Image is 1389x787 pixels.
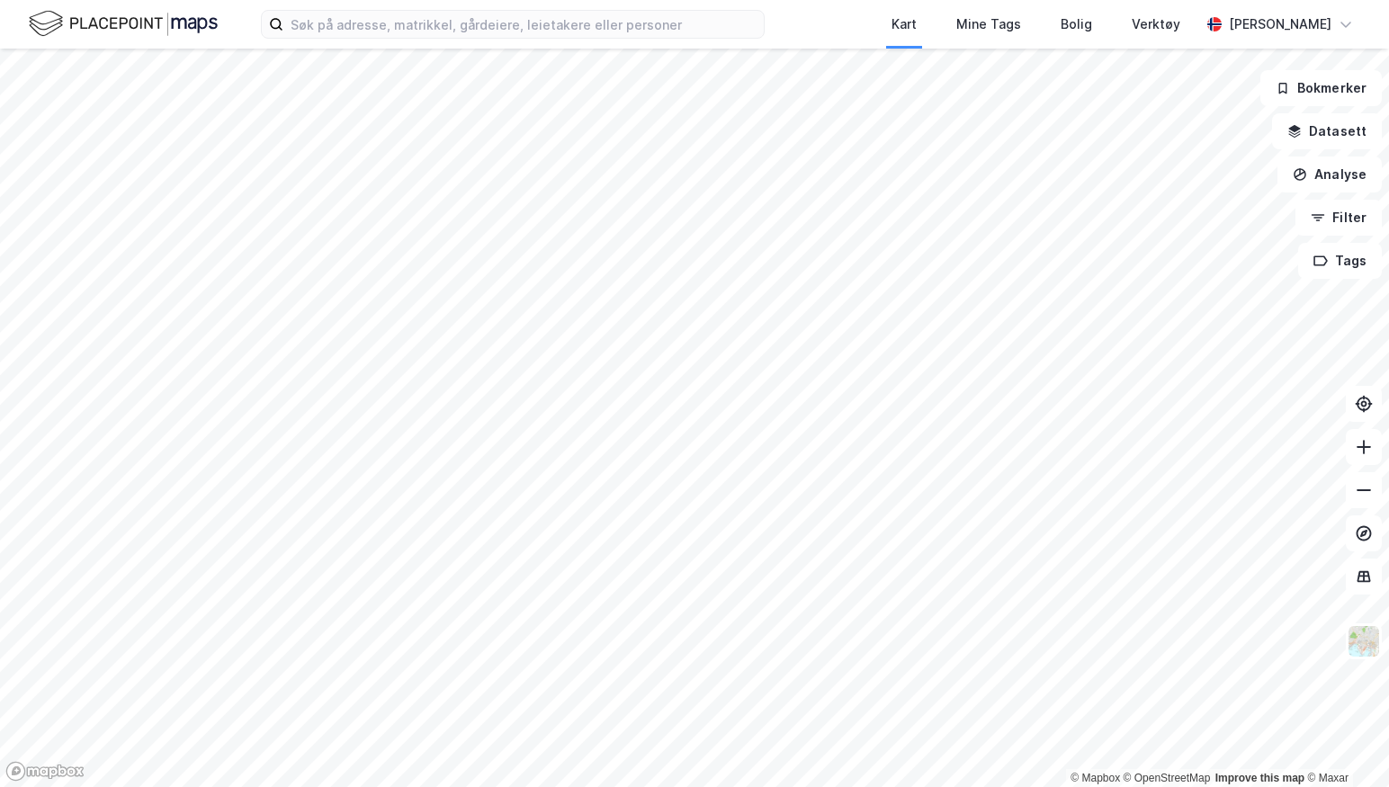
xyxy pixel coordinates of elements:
iframe: Chat Widget [1299,701,1389,787]
button: Filter [1295,200,1382,236]
a: Improve this map [1215,772,1304,784]
div: Mine Tags [956,13,1021,35]
div: Bolig [1061,13,1092,35]
div: [PERSON_NAME] [1229,13,1331,35]
div: Verktøy [1132,13,1180,35]
a: Mapbox homepage [5,761,85,782]
button: Datasett [1272,113,1382,149]
button: Bokmerker [1260,70,1382,106]
button: Analyse [1277,157,1382,192]
input: Søk på adresse, matrikkel, gårdeiere, leietakere eller personer [283,11,764,38]
a: OpenStreetMap [1124,772,1211,784]
a: Mapbox [1071,772,1120,784]
img: Z [1347,624,1381,658]
img: logo.f888ab2527a4732fd821a326f86c7f29.svg [29,8,218,40]
button: Tags [1298,243,1382,279]
div: Kart [892,13,917,35]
